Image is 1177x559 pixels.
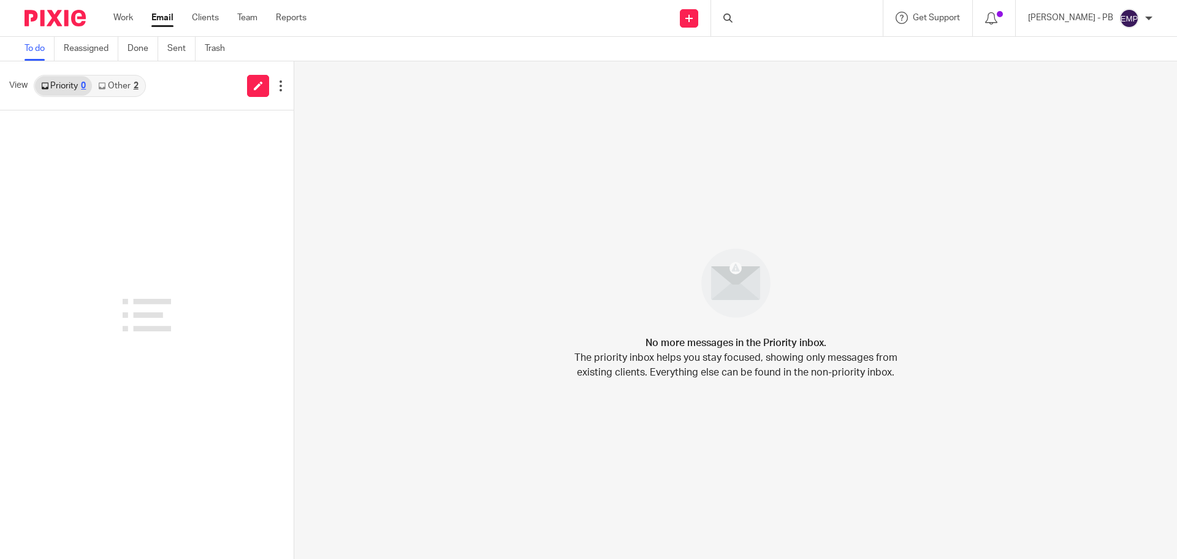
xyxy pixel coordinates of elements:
a: Priority0 [35,76,92,96]
a: Work [113,12,133,24]
div: 2 [134,82,139,90]
div: 0 [81,82,86,90]
a: Clients [192,12,219,24]
h4: No more messages in the Priority inbox. [646,336,826,350]
a: Sent [167,37,196,61]
a: Done [128,37,158,61]
img: image [693,241,779,326]
a: To do [25,37,55,61]
a: Team [237,12,257,24]
a: Other2 [92,76,144,96]
a: Email [151,12,173,24]
a: Trash [205,37,234,61]
a: Reassigned [64,37,118,61]
a: Reports [276,12,307,24]
img: svg%3E [1119,9,1139,28]
span: Get Support [913,13,960,22]
p: The priority inbox helps you stay focused, showing only messages from existing clients. Everythin... [573,350,898,380]
img: Pixie [25,10,86,26]
span: View [9,79,28,92]
p: [PERSON_NAME] - PB [1028,12,1113,24]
